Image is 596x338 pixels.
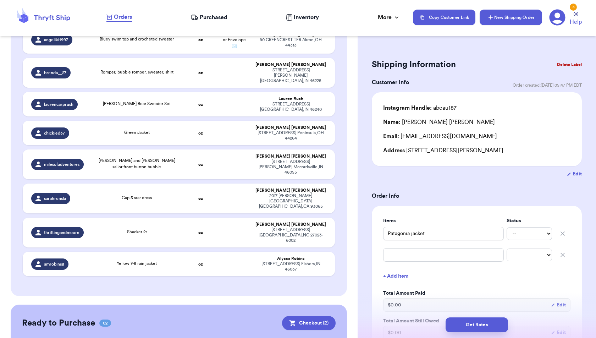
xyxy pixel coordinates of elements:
label: Items [383,217,504,224]
strong: oz [198,196,203,201]
span: milesofadventures [44,162,79,167]
button: Edit [551,301,566,309]
h2: Ready to Purchase [22,317,95,329]
div: Lauren Rush [255,96,326,102]
span: Bluey swim top and crocheted sweater [100,37,174,41]
span: Help [570,18,582,26]
span: Romper, bubble romper, sweater, shirt [100,70,173,74]
button: Checkout (2) [282,316,336,330]
span: Name: [383,119,401,125]
div: 3 [570,4,577,11]
span: $ 0.00 [388,301,401,309]
strong: oz [198,162,203,167]
button: Copy Customer Link [413,10,475,25]
span: [PERSON_NAME] Bear Sweater Set [103,102,171,106]
a: Purchased [191,13,227,22]
strong: oz [198,131,203,135]
span: Instagram Handle: [383,105,432,111]
div: [STREET_ADDRESS] [GEOGRAPHIC_DATA] , NC 27023-6002 [255,227,326,243]
button: New Shipping Order [480,10,542,25]
strong: oz [198,102,203,107]
span: Green Jacket [124,130,150,135]
strong: oz [198,262,203,266]
span: Gap 5 star dress [122,196,152,200]
div: [STREET_ADDRESS][PERSON_NAME] [383,146,570,155]
div: [EMAIL_ADDRESS][DOMAIN_NAME] [383,132,570,141]
div: More [378,13,400,22]
strong: oz [198,38,203,42]
div: [PERSON_NAME] [PERSON_NAME] [255,154,326,159]
div: 2017 [PERSON_NAME][GEOGRAPHIC_DATA] [GEOGRAPHIC_DATA] , CA 93065 [255,193,326,209]
div: [STREET_ADDRESS] Fishers , IN 46037 [255,261,326,272]
div: [PERSON_NAME] [PERSON_NAME] [255,62,326,67]
span: Order created: [DATE] 05:47 PM EDT [513,82,582,88]
a: Inventory [286,13,319,22]
div: abeau187 [383,104,457,112]
span: PolyMailer or Envelope ✉️ [223,31,246,48]
span: amrobins8 [44,261,64,267]
span: Yellow 7-8 rain jacket [117,261,157,266]
div: [STREET_ADDRESS][PERSON_NAME] Mccordsville , IN 46055 [255,159,326,175]
span: brenda__27 [44,70,66,76]
label: Status [507,217,552,224]
span: angeliki1997 [44,37,68,43]
span: 02 [99,320,111,327]
div: [PERSON_NAME] [PERSON_NAME] [255,125,326,130]
span: chickied37 [44,130,65,136]
h3: Customer Info [372,78,409,87]
div: [PERSON_NAME] [PERSON_NAME] [383,118,495,126]
span: Inventory [294,13,319,22]
div: [PERSON_NAME] [PERSON_NAME] [255,188,326,193]
span: thriftingandmoore [44,230,79,235]
span: [PERSON_NAME] and [PERSON_NAME] sailor front button bubble [99,158,175,169]
div: [STREET_ADDRESS] Peninsula , OH 44264 [255,130,326,141]
label: Total Amount Paid [383,290,570,297]
button: Get Rates [446,317,508,332]
h3: Order Info [372,192,582,200]
span: Shacket 2t [127,230,147,234]
div: Alyssa Robins [255,256,326,261]
span: Address [383,148,405,153]
button: + Add Item [380,268,573,284]
span: laurencarprush [44,102,73,107]
h2: Shipping Information [372,59,456,70]
span: sarahrunsla [44,196,66,201]
a: 3 [549,9,565,26]
div: [STREET_ADDRESS][PERSON_NAME] [GEOGRAPHIC_DATA] , IN 46228 [255,67,326,83]
div: [PERSON_NAME] [PERSON_NAME] [255,222,326,227]
div: [STREET_ADDRESS] [GEOGRAPHIC_DATA] , IN 46240 [255,102,326,112]
span: Email: [383,133,399,139]
a: Orders [106,13,132,22]
button: Edit [567,170,582,178]
span: Purchased [200,13,227,22]
span: Orders [114,13,132,21]
a: Help [570,12,582,26]
div: 80 GREENCREST TER Akron , OH 44313 [255,37,326,48]
button: Delete Label [554,57,585,72]
strong: oz [198,71,203,75]
strong: oz [198,230,203,235]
